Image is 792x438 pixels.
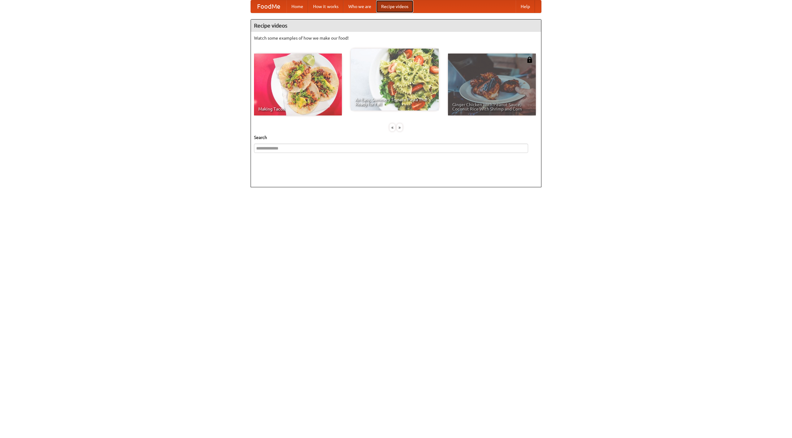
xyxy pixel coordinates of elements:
span: An Easy, Summery Tomato Pasta That's Ready for Fall [355,98,434,106]
a: An Easy, Summery Tomato Pasta That's Ready for Fall [351,49,439,111]
a: FoodMe [251,0,286,13]
a: Recipe videos [376,0,413,13]
a: Making Tacos [254,54,342,115]
img: 483408.png [527,57,533,63]
a: Home [286,0,308,13]
a: Who we are [343,0,376,13]
span: Making Tacos [258,107,338,111]
a: Help [516,0,535,13]
div: » [397,124,402,131]
div: « [390,124,395,131]
h4: Recipe videos [251,20,541,32]
a: How it works [308,0,343,13]
h5: Search [254,134,538,141]
p: Watch some examples of how we make our food! [254,35,538,41]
